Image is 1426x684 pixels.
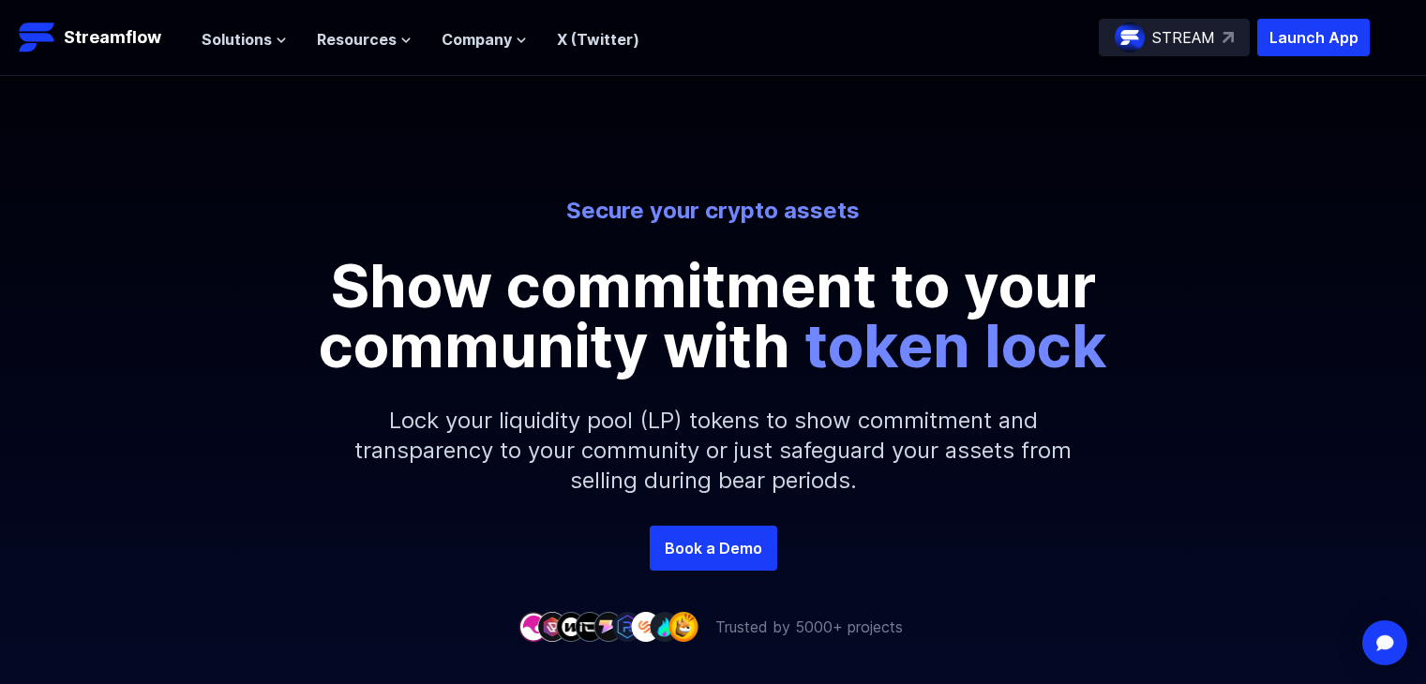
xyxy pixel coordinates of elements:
p: Show commitment to your community with [292,256,1135,376]
img: streamflow-logo-circle.png [1115,22,1145,52]
img: company-9 [668,612,698,641]
a: Book a Demo [650,526,777,571]
p: Trusted by 5000+ projects [715,616,903,638]
span: token lock [804,309,1107,381]
p: STREAM [1152,26,1215,49]
span: Solutions [202,28,272,51]
p: Streamflow [64,24,161,51]
button: Resources [317,28,412,51]
img: company-7 [631,612,661,641]
button: Company [442,28,527,51]
span: Resources [317,28,397,51]
img: company-4 [575,612,605,641]
img: company-5 [593,612,623,641]
img: Streamflow Logo [19,19,56,56]
p: Lock your liquidity pool (LP) tokens to show commitment and transparency to your community or jus... [310,376,1117,526]
img: company-8 [650,612,680,641]
a: Streamflow [19,19,183,56]
img: company-3 [556,612,586,641]
p: Secure your crypto assets [194,196,1233,226]
img: company-1 [518,612,548,641]
a: X (Twitter) [557,30,639,49]
img: company-6 [612,612,642,641]
button: Solutions [202,28,287,51]
img: top-right-arrow.svg [1223,32,1234,43]
button: Launch App [1257,19,1370,56]
a: STREAM [1099,19,1250,56]
img: company-2 [537,612,567,641]
div: Open Intercom Messenger [1362,620,1407,665]
span: Company [442,28,512,51]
